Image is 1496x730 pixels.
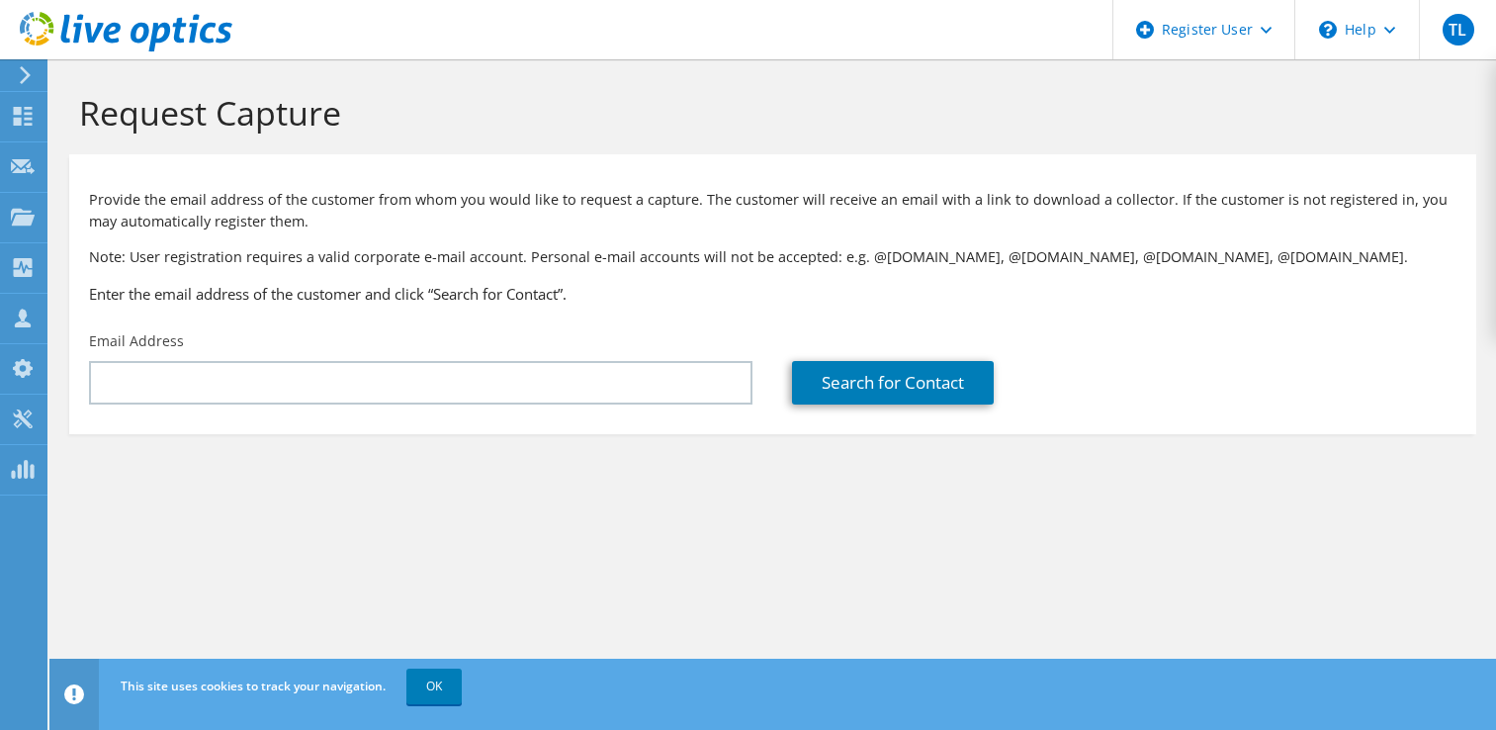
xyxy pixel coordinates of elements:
[89,283,1456,305] h3: Enter the email address of the customer and click “Search for Contact”.
[89,246,1456,268] p: Note: User registration requires a valid corporate e-mail account. Personal e-mail accounts will ...
[89,189,1456,232] p: Provide the email address of the customer from whom you would like to request a capture. The cust...
[792,361,994,405] a: Search for Contact
[1319,21,1337,39] svg: \n
[89,331,184,351] label: Email Address
[79,92,1456,134] h1: Request Capture
[121,678,386,694] span: This site uses cookies to track your navigation.
[1443,14,1474,46] span: TL
[406,669,462,704] a: OK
